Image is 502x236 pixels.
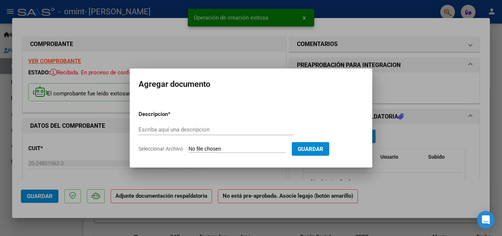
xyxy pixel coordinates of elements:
span: Guardar [298,146,323,152]
h2: Agregar documento [139,77,363,91]
p: Descripcion [139,110,206,119]
span: Seleccionar Archivo [139,146,183,152]
div: Open Intercom Messenger [477,211,495,229]
button: Guardar [292,142,329,156]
